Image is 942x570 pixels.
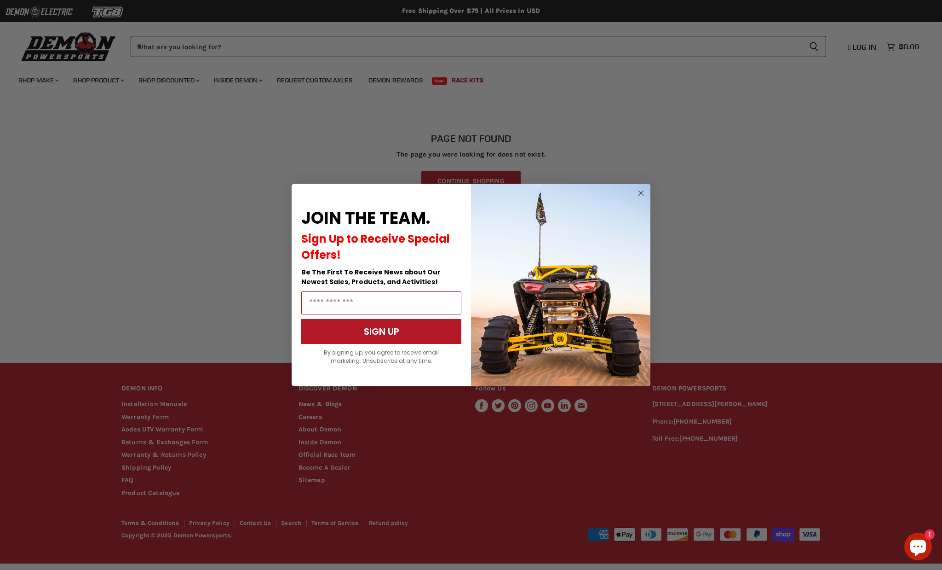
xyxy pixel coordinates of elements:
[301,231,450,262] span: Sign Up to Receive Special Offers!
[301,319,461,344] button: SIGN UP
[635,187,647,199] button: Close dialog
[301,268,441,286] span: Be The First To Receive News about Our Newest Sales, Products, and Activities!
[324,349,439,365] span: By signing up, you agree to receive email marketing. Unsubscribe at any time.
[902,533,935,563] inbox-online-store-chat: Shopify online store chat
[301,206,430,230] span: JOIN THE TEAM.
[471,184,650,386] img: a9095488-b6e7-41ba-879d-588abfab540b.jpeg
[301,291,461,314] input: Email Address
